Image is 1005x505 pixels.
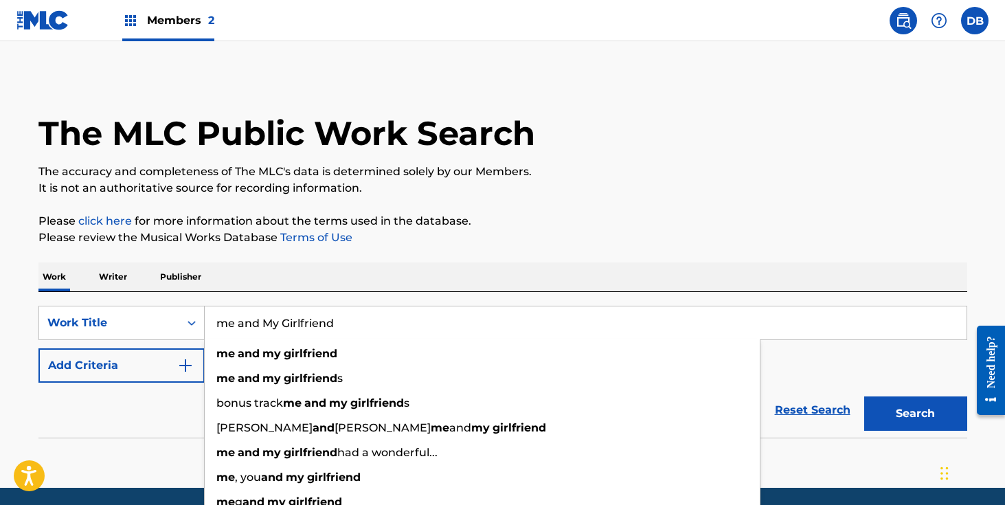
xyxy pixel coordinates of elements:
p: The accuracy and completeness of The MLC's data is determined solely by our Members. [38,164,967,180]
a: Terms of Use [278,231,352,244]
p: Work [38,262,70,291]
strong: girlfriend [284,347,337,360]
strong: and [238,372,260,385]
form: Search Form [38,306,967,438]
strong: girlfriend [307,471,361,484]
strong: my [262,446,281,459]
span: [PERSON_NAME] [335,421,431,434]
span: 2 [208,14,214,27]
strong: and [238,446,260,459]
span: Members [147,12,214,28]
strong: my [262,347,281,360]
strong: girlfriend [284,446,337,459]
span: [PERSON_NAME] [216,421,313,434]
p: Please review the Musical Works Database [38,229,967,246]
strong: girlfriend [350,396,404,409]
a: Reset Search [768,395,857,425]
div: Work Title [47,315,171,331]
p: Please for more information about the terms used in the database. [38,213,967,229]
span: bonus track [216,396,283,409]
strong: my [471,421,490,434]
iframe: Resource Center [967,315,1005,426]
strong: and [261,471,283,484]
div: Help [925,7,953,34]
strong: me [216,471,235,484]
strong: me [431,421,449,434]
p: Publisher [156,262,205,291]
strong: and [304,396,326,409]
img: 9d2ae6d4665cec9f34b9.svg [177,357,194,374]
span: s [404,396,409,409]
p: Writer [95,262,131,291]
span: had a wonderful... [337,446,438,459]
div: User Menu [961,7,989,34]
strong: and [238,347,260,360]
p: It is not an authoritative source for recording information. [38,180,967,197]
button: Search [864,396,967,431]
img: Top Rightsholders [122,12,139,29]
h1: The MLC Public Work Search [38,113,535,154]
strong: my [286,471,304,484]
span: and [449,421,471,434]
a: Public Search [890,7,917,34]
strong: me [216,372,235,385]
strong: me [216,347,235,360]
strong: me [216,446,235,459]
img: search [895,12,912,29]
button: Add Criteria [38,348,205,383]
iframe: Chat Widget [936,439,1005,505]
span: s [337,372,343,385]
img: MLC Logo [16,10,69,30]
strong: my [262,372,281,385]
img: help [931,12,947,29]
strong: and [313,421,335,434]
strong: girlfriend [284,372,337,385]
div: Drag [940,453,949,494]
span: , you [235,471,261,484]
strong: my [329,396,348,409]
strong: me [283,396,302,409]
strong: girlfriend [493,421,546,434]
a: click here [78,214,132,227]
